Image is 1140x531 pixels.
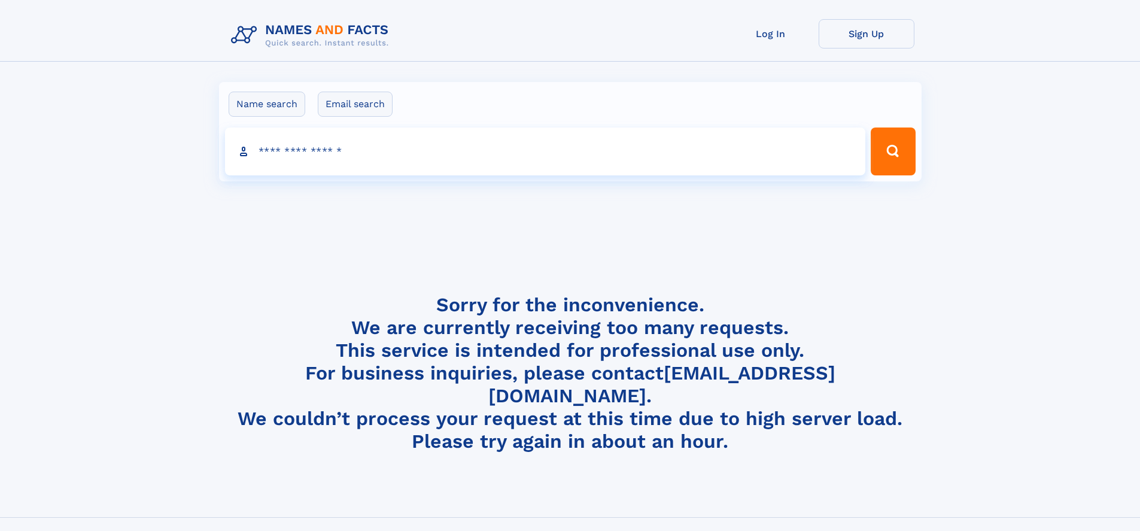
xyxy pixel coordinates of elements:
[226,293,914,453] h4: Sorry for the inconvenience. We are currently receiving too many requests. This service is intend...
[225,128,866,175] input: search input
[229,92,305,117] label: Name search
[819,19,914,48] a: Sign Up
[723,19,819,48] a: Log In
[871,128,915,175] button: Search Button
[318,92,393,117] label: Email search
[226,19,399,51] img: Logo Names and Facts
[488,362,835,407] a: [EMAIL_ADDRESS][DOMAIN_NAME]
